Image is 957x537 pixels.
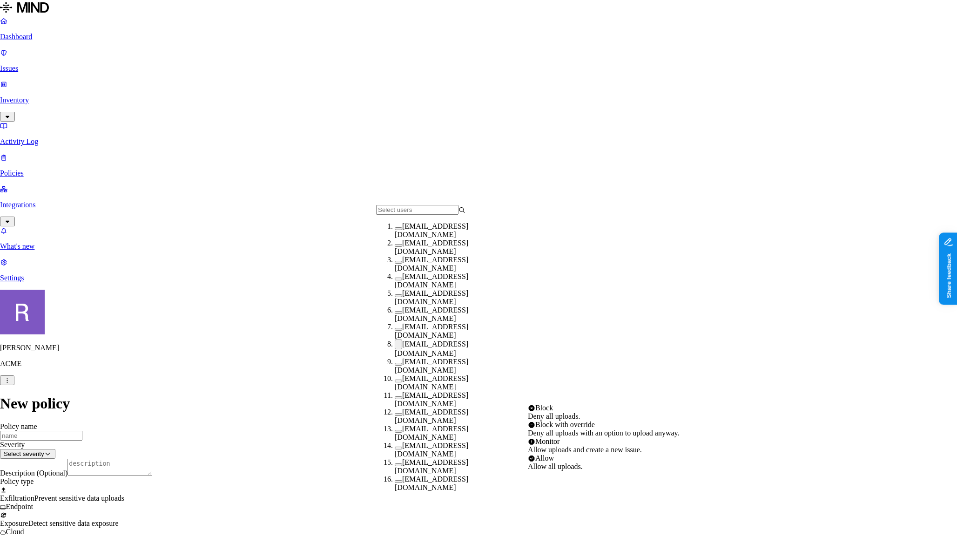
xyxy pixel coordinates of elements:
[535,454,554,462] span: Allow
[535,421,595,428] span: Block with override
[528,429,680,437] span: Deny all uploads with an option to upload anyway.
[535,404,553,412] span: Block
[528,412,580,420] span: Deny all uploads.
[535,437,559,445] span: Monitor
[528,462,583,470] span: Allow all uploads.
[528,446,642,454] span: Allow uploads and create a new issue.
